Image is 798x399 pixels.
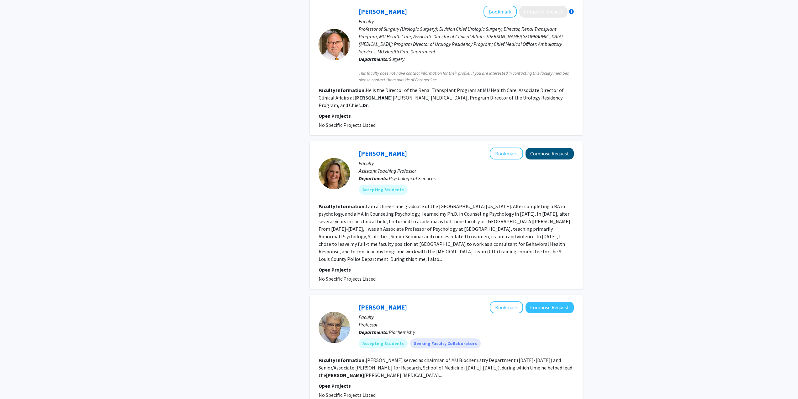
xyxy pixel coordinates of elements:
[519,6,568,18] button: Compose Request to Mark Wakefield
[319,382,574,390] p: Open Projects
[389,329,415,335] span: Biochemistry
[389,56,404,62] span: Surgery
[359,175,389,181] b: Departments:
[319,87,366,93] b: Faculty Information:
[319,203,571,262] fg-read-more: I am a three-time graduate of the [GEOGRAPHIC_DATA][US_STATE]. After completing a BA in psycholog...
[526,148,574,159] button: Compose Request to Carrie Ellis-Kalton
[389,175,436,181] span: Psychological Sciences
[490,148,523,159] button: Add Carrie Ellis-Kalton to Bookmarks
[490,301,523,313] button: Add Bill Folk to Bookmarks
[326,372,364,378] b: [PERSON_NAME]
[363,102,368,108] b: Dr
[359,149,407,157] a: [PERSON_NAME]
[359,159,574,167] p: Faculty
[319,392,376,398] span: No Specific Projects Listed
[5,371,27,394] iframe: Chat
[526,302,574,313] button: Compose Request to Bill Folk
[484,6,517,18] button: Add Mark Wakefield to Bookmarks
[359,18,574,25] p: Faculty
[319,357,572,378] fg-read-more: [PERSON_NAME] served as chairman of MU Biochemistry Department ([DATE]-[DATE]) and Senior/Associa...
[410,338,481,348] mat-chip: Seeking Faculty Collaborators
[359,56,389,62] b: Departments:
[319,87,564,108] fg-read-more: He is the Director of the Renal Transplant Program at MU Health Care, Associate Director of Clini...
[569,9,574,14] div: More information
[319,203,366,209] b: Faculty Information:
[355,94,393,101] b: [PERSON_NAME]
[359,25,574,55] p: Professor of Surgery (Urologic Surgery); Division Chief Urologic Surgery; Director, Renal Transpl...
[359,70,574,83] span: This faculty does not have contact information for their profile. If you are interested in contac...
[359,167,574,175] p: Assistant Teaching Professor
[319,112,574,120] p: Open Projects
[319,266,574,273] p: Open Projects
[319,276,376,282] span: No Specific Projects Listed
[359,8,407,15] a: [PERSON_NAME]
[319,122,376,128] span: No Specific Projects Listed
[359,338,408,348] mat-chip: Accepting Students
[359,329,389,335] b: Departments:
[359,185,408,195] mat-chip: Accepting Students
[359,321,574,328] p: Professor
[359,313,574,321] p: Faculty
[319,357,366,363] b: Faculty Information:
[359,303,407,311] a: [PERSON_NAME]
